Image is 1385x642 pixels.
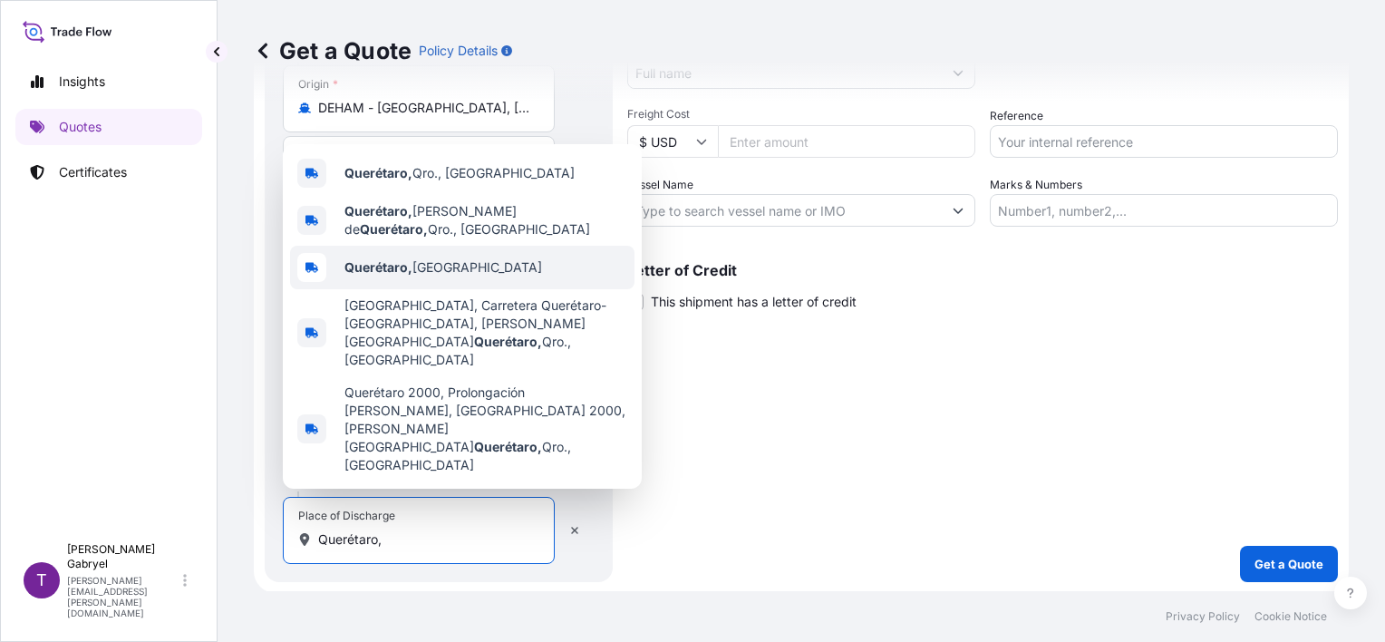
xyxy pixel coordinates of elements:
input: Number1, number2,... [990,194,1338,227]
span: [GEOGRAPHIC_DATA], Carretera Querétaro-[GEOGRAPHIC_DATA], [PERSON_NAME][GEOGRAPHIC_DATA] Qro., [G... [344,297,627,369]
label: Vessel Name [627,176,693,194]
span: [PERSON_NAME] de Qro., [GEOGRAPHIC_DATA] [344,202,627,238]
input: Text to appear on certificate [283,136,555,169]
b: Querétaro, [360,221,428,237]
input: Type to search vessel name or IMO [628,194,942,227]
b: Querétaro, [474,439,542,454]
p: [PERSON_NAME] Gabryel [67,542,179,571]
input: Your internal reference [990,125,1338,158]
p: Get a Quote [1254,555,1323,573]
p: Quotes [59,118,102,136]
input: Place of Discharge [318,530,532,549]
div: Show suggestions [283,144,642,489]
p: Letter of Credit [627,263,1338,277]
p: Get a Quote [254,36,412,65]
span: Freight Cost [627,107,975,122]
div: Place of Discharge [298,509,395,523]
b: Querétaro, [344,203,412,219]
p: Insights [59,73,105,91]
span: Querétaro 2000, Prolongación [PERSON_NAME], [GEOGRAPHIC_DATA] 2000, [PERSON_NAME][GEOGRAPHIC_DATA... [344,384,627,474]
input: Origin [318,99,532,117]
span: This shipment has a letter of credit [651,293,857,311]
p: Certificates [59,163,127,181]
b: Querétaro, [474,334,542,349]
b: Querétaro, [344,165,412,180]
b: Querétaro, [344,259,412,275]
button: Show suggestions [942,194,974,227]
label: Marks & Numbers [990,176,1082,194]
p: [PERSON_NAME][EMAIL_ADDRESS][PERSON_NAME][DOMAIN_NAME] [67,575,179,618]
p: Cookie Notice [1254,609,1327,624]
span: T [36,571,47,589]
input: Enter amount [718,125,975,158]
p: Policy Details [419,42,498,60]
span: [GEOGRAPHIC_DATA] [344,258,542,277]
label: Reference [990,107,1043,125]
p: Privacy Policy [1166,609,1240,624]
span: Qro., [GEOGRAPHIC_DATA] [344,164,575,182]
